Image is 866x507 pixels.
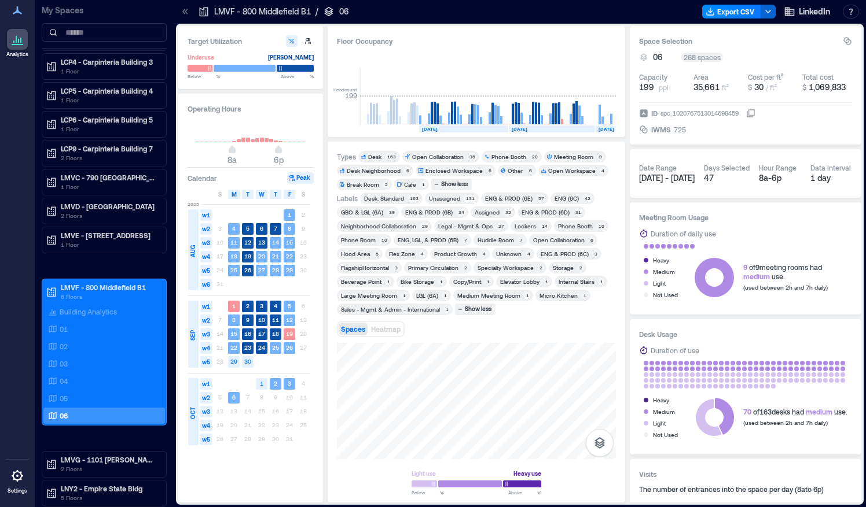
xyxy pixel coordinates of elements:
p: LNY2 - Empire State Bldg [61,484,158,493]
h3: Visits [639,468,852,480]
text: 11 [272,316,279,323]
text: 28 [272,267,279,273]
text: 3 [260,302,263,309]
span: $ [802,83,806,91]
span: IWMS [651,124,671,135]
div: Open Collaboration [533,236,585,244]
div: Bike Storage [401,277,434,286]
div: 47 [704,172,750,184]
span: w1 [200,378,212,390]
span: T [246,190,249,199]
span: / ft² [766,83,777,91]
p: 2 Floors [61,153,158,162]
div: Specialty Workspace [478,264,534,272]
text: 5 [246,225,249,232]
div: 14 [540,223,549,230]
span: 9 [743,263,747,271]
p: 02 [60,342,68,351]
div: 34 [456,209,466,216]
div: Lockers [515,222,536,230]
span: 6p [274,155,284,165]
p: LCP6 - Carpinteria Building 5 [61,115,158,124]
text: 4 [232,225,236,232]
div: 6 [404,167,411,174]
p: 6 Floors [61,292,158,301]
span: w5 [200,265,212,276]
div: Product Growth [434,250,477,258]
div: Underuse [188,51,214,63]
div: Primary Circulation [408,264,458,272]
p: LCP9 - Carpinteria Building 7 [61,144,158,153]
text: 1 [232,302,236,309]
span: w2 [200,392,212,404]
p: 04 [60,376,68,386]
span: Above % [508,489,541,496]
div: 131 [464,195,476,202]
div: Legal - Mgmt & Ops [438,222,493,230]
div: Break Room [347,180,379,188]
p: 2 Floors [61,464,158,473]
div: Types [337,152,356,161]
span: medium [806,408,832,416]
div: Not Used [653,289,678,301]
div: Open Collaboration [412,153,464,161]
div: 2 [383,181,390,188]
text: 15 [286,239,293,246]
text: 7 [274,225,277,232]
p: LMVE - [STREET_ADDRESS] [61,231,158,240]
text: 20 [258,253,265,260]
div: 20 [530,153,540,160]
div: Labels [337,194,358,203]
h3: Meeting Room Usage [639,212,852,223]
text: 9 [246,316,249,323]
span: w1 [200,301,212,312]
text: 19 [244,253,251,260]
p: / [315,6,318,17]
span: $ [748,83,752,91]
div: 1 [485,278,491,285]
div: ENG (6C) [555,194,579,202]
div: of 163 desks had use. [743,407,847,416]
div: Unknown [496,250,522,258]
div: 10 [596,223,606,230]
div: of 9 meeting rooms had use. [743,262,828,281]
span: 2025 [188,201,199,208]
span: w3 [200,406,212,417]
text: [DATE] [599,126,614,132]
div: 268 spaces [681,53,723,62]
div: Light [653,417,666,429]
text: [DATE] [422,126,438,132]
span: Below % [188,73,220,80]
span: 06 [653,51,663,63]
div: 32 [503,209,513,216]
h3: Space Selection [639,35,843,47]
span: M [232,190,237,199]
div: 1 [420,181,427,188]
div: 163 [385,153,398,160]
p: LMVF - 800 Middlefield B1 [214,6,311,17]
text: 18 [230,253,237,260]
text: 26 [244,267,251,273]
text: 11 [230,239,237,246]
p: LMVG - 1101 [PERSON_NAME] B7 [61,455,158,464]
div: Phone Booth [491,153,526,161]
text: 15 [230,330,237,337]
div: 10 [379,236,389,243]
text: 18 [272,330,279,337]
div: Heavy [653,394,669,406]
div: Medium [653,406,675,417]
p: 5 Floors [61,493,158,502]
div: Beverage Point [341,277,381,286]
div: Sales - Mgmt & Admin - International [341,305,440,313]
div: 1 [385,278,392,285]
div: The number of entrances into the space per day ( 8a to 6p ) [639,484,852,494]
text: 6 [232,394,236,401]
div: Phone Room [341,236,376,244]
div: Elevator Lobby [500,277,540,286]
div: Date Range [639,163,677,172]
span: T [274,190,277,199]
div: 31 [573,209,583,216]
div: 4 [599,167,606,174]
div: Cafe [404,180,416,188]
span: w5 [200,434,212,445]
